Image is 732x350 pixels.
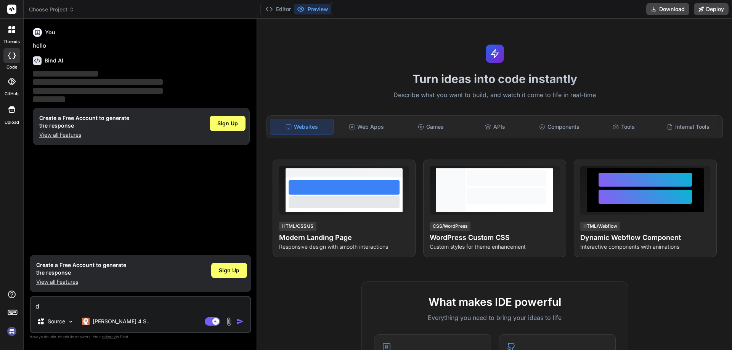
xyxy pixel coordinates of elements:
[67,318,74,325] img: Pick Models
[33,42,250,50] p: hello
[528,119,591,135] div: Components
[270,119,334,135] div: Websites
[374,294,616,310] h2: What makes IDE powerful
[219,267,239,274] span: Sign Up
[33,79,163,85] span: ‌
[279,232,409,243] h4: Modern Landing Page
[36,261,126,276] h1: Create a Free Account to generate the response
[580,243,710,251] p: Interactive components with animations
[262,4,294,14] button: Editor
[48,318,65,325] p: Source
[82,318,90,325] img: Claude 4 Sonnet
[30,333,251,340] p: Always double-check its answers. Your in Bind
[3,38,20,45] label: threads
[29,6,74,13] span: Choose Project
[335,119,398,135] div: Web Apps
[279,243,409,251] p: Responsive design with smooth interactions
[262,72,727,86] h1: Turn ideas into code instantly
[236,318,244,325] img: icon
[262,90,727,100] p: Describe what you want to build, and watch it come to life in real-time
[217,120,238,127] span: Sign Up
[400,119,462,135] div: Games
[374,313,616,322] p: Everything you need to bring your ideas to life
[430,243,560,251] p: Custom styles for theme enhancement
[6,64,17,70] label: code
[45,29,55,36] h6: You
[33,71,98,77] span: ‌
[45,57,63,64] h6: Bind AI
[580,232,710,243] h4: Dynamic Webflow Component
[5,325,18,338] img: signin
[430,232,560,243] h4: WordPress Custom CSS
[294,4,331,14] button: Preview
[430,222,470,231] div: CSS/WordPress
[31,297,250,311] textarea: d
[694,3,729,15] button: Deploy
[464,119,527,135] div: APIs
[39,131,129,139] p: View all Features
[5,91,19,97] label: GitHub
[93,318,149,325] p: [PERSON_NAME] 4 S..
[39,114,129,129] h1: Create a Free Account to generate the response
[102,334,116,339] span: privacy
[5,119,19,126] label: Upload
[657,119,719,135] div: Internal Tools
[36,278,126,286] p: View all Features
[33,88,163,94] span: ‌
[646,3,689,15] button: Download
[33,96,65,102] span: ‌
[580,222,620,231] div: HTML/Webflow
[279,222,316,231] div: HTML/CSS/JS
[592,119,655,135] div: Tools
[225,317,233,326] img: attachment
